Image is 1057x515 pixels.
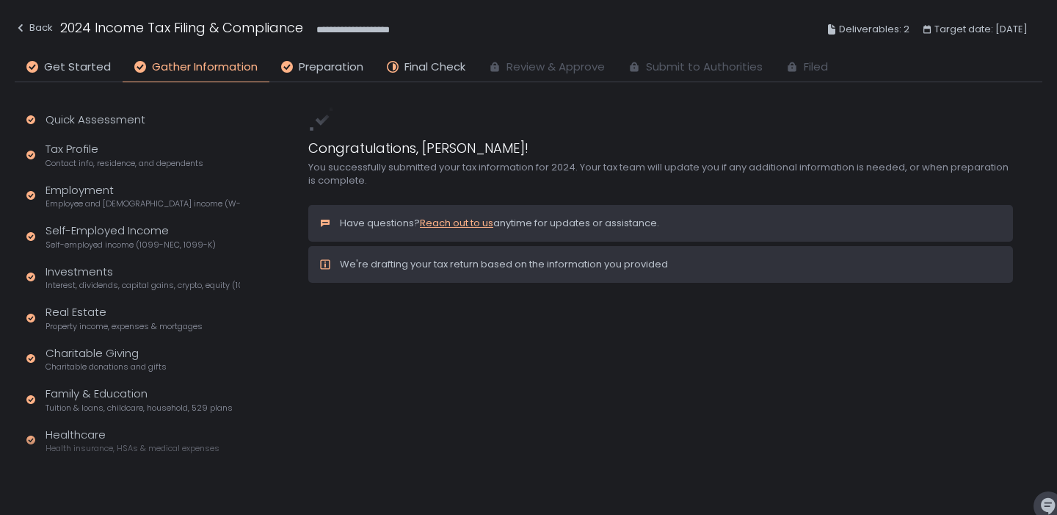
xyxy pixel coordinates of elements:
[46,182,240,210] div: Employment
[839,21,909,38] span: Deliverables: 2
[420,216,493,230] a: Reach out to us
[46,361,167,372] span: Charitable donations and gifts
[44,59,111,76] span: Get Started
[60,18,303,37] h1: 2024 Income Tax Filing & Compliance
[46,223,216,251] div: Self-Employed Income
[46,280,240,291] span: Interest, dividends, capital gains, crypto, equity (1099s, K-1s)
[46,158,203,169] span: Contact info, residence, and dependents
[46,112,145,129] div: Quick Assessment
[15,19,53,37] div: Back
[46,386,233,414] div: Family & Education
[46,345,167,373] div: Charitable Giving
[46,443,219,454] span: Health insurance, HSAs & medical expenses
[46,467,180,495] div: Special Situations
[299,59,363,76] span: Preparation
[646,59,763,76] span: Submit to Authorities
[46,240,216,251] span: Self-employed income (1099-NEC, 1099-K)
[934,21,1028,38] span: Target date: [DATE]
[340,258,668,271] div: We're drafting your tax return based on the information you provided
[46,264,240,292] div: Investments
[15,18,53,42] button: Back
[340,217,659,230] p: Have questions? anytime for updates or assistance.
[46,403,233,414] span: Tuition & loans, childcare, household, 529 plans
[46,198,240,209] span: Employee and [DEMOGRAPHIC_DATA] income (W-2s)
[46,321,203,332] span: Property income, expenses & mortgages
[506,59,605,76] span: Review & Approve
[308,138,1013,158] h1: Congratulations, [PERSON_NAME]!
[804,59,828,76] span: Filed
[308,161,1013,187] div: You successfully submitted your tax information for 2024. Your tax team will update you if any ad...
[46,304,203,332] div: Real Estate
[46,427,219,455] div: Healthcare
[404,59,465,76] span: Final Check
[152,59,258,76] span: Gather Information
[46,141,203,169] div: Tax Profile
